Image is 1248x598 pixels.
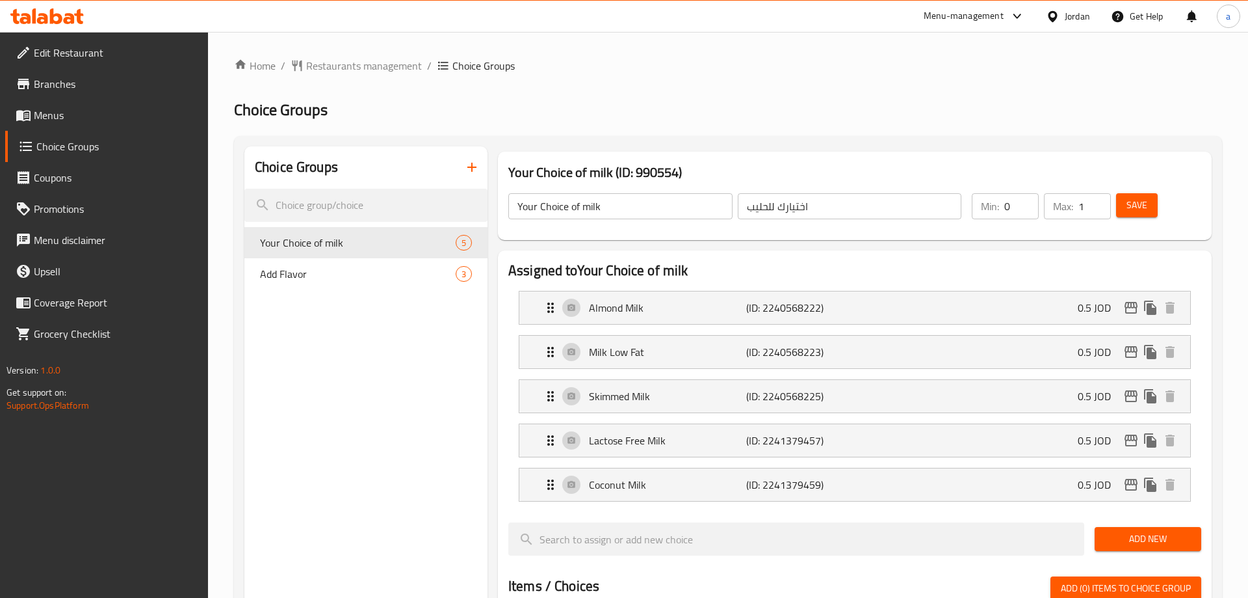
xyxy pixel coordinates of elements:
p: 0.5 JOD [1078,433,1121,448]
span: Save [1126,197,1147,213]
p: (ID: 2241379459) [746,477,851,493]
button: Add New [1095,527,1201,551]
div: Expand [519,380,1190,413]
p: Milk Low Fat [589,344,746,360]
p: (ID: 2240568223) [746,344,851,360]
span: Coupons [34,170,198,185]
li: Expand [508,286,1201,330]
span: Promotions [34,201,198,217]
button: delete [1160,475,1180,495]
span: Add Flavor [260,266,456,282]
p: Max: [1053,198,1073,214]
div: Expand [519,336,1190,368]
button: delete [1160,431,1180,450]
p: (ID: 2241379457) [746,433,851,448]
p: Skimmed Milk [589,388,746,404]
p: 0.5 JOD [1078,388,1121,404]
div: Your Choice of milk5 [244,227,487,258]
button: duplicate [1141,387,1160,406]
nav: breadcrumb [234,58,1222,74]
p: Almond Milk [589,300,746,316]
span: Add New [1105,531,1191,547]
a: Promotions [5,193,209,224]
p: (ID: 2240568222) [746,300,851,316]
p: Lactose Free Milk [589,433,746,448]
span: Choice Groups [234,95,328,124]
span: Menu disclaimer [34,232,198,248]
span: Upsell [34,264,198,279]
div: Expand [519,469,1190,501]
p: 0.5 JOD [1078,300,1121,316]
span: Choice Groups [452,58,515,74]
a: Support.OpsPlatform [6,397,89,414]
div: Menu-management [924,8,1004,24]
div: Jordan [1065,9,1090,23]
span: Version: [6,362,38,379]
p: Min: [981,198,999,214]
a: Edit Restaurant [5,37,209,68]
span: Coverage Report [34,295,198,310]
li: / [281,58,285,74]
span: Your Choice of milk [260,235,456,251]
button: duplicate [1141,298,1160,318]
li: Expand [508,463,1201,507]
span: 5 [456,237,471,249]
button: edit [1121,342,1141,362]
a: Menu disclaimer [5,224,209,256]
button: edit [1121,298,1141,318]
p: 0.5 JOD [1078,477,1121,493]
input: search [244,189,487,222]
span: Menus [34,107,198,123]
h2: Choice Groups [255,157,338,177]
span: 3 [456,268,471,280]
span: 1.0.0 [40,362,60,379]
p: Coconut Milk [589,477,746,493]
p: (ID: 2240568225) [746,388,851,404]
span: Grocery Checklist [34,326,198,342]
a: Coupons [5,162,209,193]
a: Choice Groups [5,131,209,162]
span: Get support on: [6,384,66,401]
button: edit [1121,387,1141,406]
a: Branches [5,68,209,100]
h3: Your Choice of milk (ID: 990554) [508,162,1201,183]
button: delete [1160,342,1180,362]
button: duplicate [1141,342,1160,362]
button: Save [1116,193,1158,217]
a: Restaurants management [291,58,422,74]
p: 0.5 JOD [1078,344,1121,360]
span: Branches [34,76,198,92]
a: Home [234,58,276,74]
li: Expand [508,374,1201,418]
li: / [427,58,432,74]
a: Grocery Checklist [5,318,209,349]
input: search [508,523,1084,556]
a: Upsell [5,256,209,287]
li: Expand [508,418,1201,463]
a: Menus [5,100,209,131]
button: edit [1121,431,1141,450]
span: Edit Restaurant [34,45,198,61]
button: duplicate [1141,475,1160,495]
span: a [1226,9,1230,23]
button: duplicate [1141,431,1160,450]
h2: Items / Choices [508,577,599,596]
span: Restaurants management [306,58,422,74]
div: Choices [456,266,472,282]
span: Choice Groups [36,139,198,154]
div: Add Flavor3 [244,258,487,290]
button: delete [1160,298,1180,318]
div: Choices [456,235,472,251]
li: Expand [508,330,1201,374]
a: Coverage Report [5,287,209,318]
h2: Assigned to Your Choice of milk [508,261,1201,280]
div: Expand [519,292,1190,324]
button: edit [1121,475,1141,495]
div: Expand [519,424,1190,457]
button: delete [1160,387,1180,406]
span: Add (0) items to choice group [1061,580,1191,597]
